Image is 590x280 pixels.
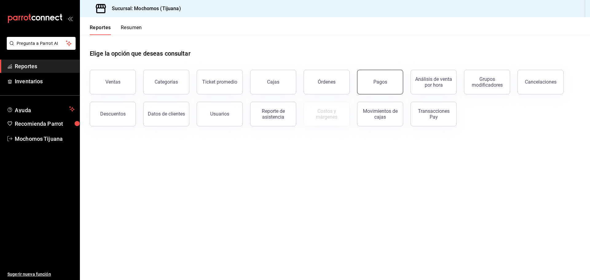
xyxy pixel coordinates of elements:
div: Datos de clientes [148,111,185,117]
button: Ventas [90,70,136,94]
button: Pagos [357,70,403,94]
div: Cancelaciones [525,79,557,85]
button: Transacciones Pay [411,102,457,126]
a: Pregunta a Parrot AI [4,45,76,51]
span: Sugerir nueva función [7,271,75,278]
button: Pregunta a Parrot AI [7,37,76,50]
div: Análisis de venta por hora [415,76,453,88]
button: Movimientos de cajas [357,102,403,126]
span: Pregunta a Parrot AI [17,40,66,47]
span: Recomienda Parrot [15,120,75,128]
button: Análisis de venta por hora [411,70,457,94]
h3: Sucursal: Mochomos (Tijuana) [107,5,181,12]
button: open_drawer_menu [68,16,73,21]
button: Reportes [90,25,111,35]
span: Reportes [15,62,75,70]
div: Costos y márgenes [308,108,346,120]
span: Ayuda [15,105,67,113]
div: Cajas [267,79,279,85]
button: Contrata inventarios para ver este reporte [304,102,350,126]
button: Resumen [121,25,142,35]
div: Ticket promedio [202,79,237,85]
button: Cancelaciones [517,70,564,94]
button: Reporte de asistencia [250,102,296,126]
button: Ticket promedio [197,70,243,94]
button: Grupos modificadores [464,70,510,94]
div: Movimientos de cajas [361,108,399,120]
div: Reporte de asistencia [254,108,292,120]
button: Cajas [250,70,296,94]
div: Transacciones Pay [415,108,453,120]
button: Usuarios [197,102,243,126]
button: Categorías [143,70,189,94]
div: Ventas [105,79,120,85]
div: Pagos [373,79,387,85]
div: Órdenes [318,79,336,85]
div: navigation tabs [90,25,142,35]
div: Descuentos [100,111,126,117]
h1: Elige la opción que deseas consultar [90,49,191,58]
button: Descuentos [90,102,136,126]
button: Órdenes [304,70,350,94]
span: Inventarios [15,77,75,85]
div: Grupos modificadores [468,76,506,88]
div: Usuarios [210,111,229,117]
span: Mochomos Tijuana [15,135,75,143]
div: Categorías [155,79,178,85]
button: Datos de clientes [143,102,189,126]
